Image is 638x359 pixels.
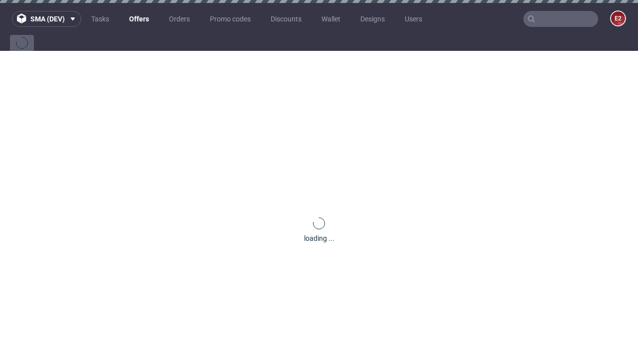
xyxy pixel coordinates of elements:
[30,15,65,22] span: sma (dev)
[354,11,391,27] a: Designs
[85,11,115,27] a: Tasks
[123,11,155,27] a: Offers
[204,11,257,27] a: Promo codes
[611,11,625,25] figcaption: e2
[265,11,308,27] a: Discounts
[399,11,428,27] a: Users
[316,11,346,27] a: Wallet
[163,11,196,27] a: Orders
[12,11,81,27] button: sma (dev)
[304,233,334,243] div: loading ...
